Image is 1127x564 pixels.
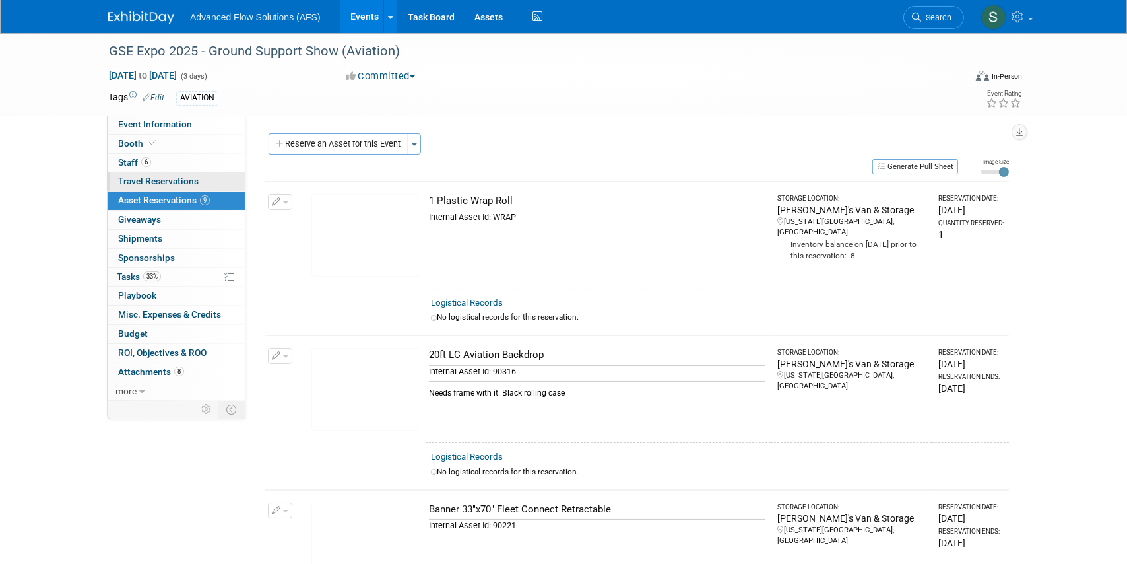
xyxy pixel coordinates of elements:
span: 8 [174,367,184,376]
span: Giveaways [118,214,161,225]
span: 33% [143,271,161,281]
span: Attachments [118,367,184,377]
div: AVIATION [176,91,218,105]
a: Edit [143,93,164,102]
div: Quantity Reserved: [938,219,1004,228]
div: No logistical records for this reservation. [431,312,1004,323]
span: Tasks [117,271,161,282]
span: to [137,70,149,81]
td: Personalize Event Tab Strip [195,401,218,418]
div: [US_STATE][GEOGRAPHIC_DATA], [GEOGRAPHIC_DATA] [777,525,926,546]
div: 1 Plastic Wrap Roll [429,194,765,208]
img: View Images [311,348,420,431]
a: Asset Reservations9 [108,192,245,210]
div: [DATE] [938,512,1004,525]
a: Budget [108,325,245,343]
span: [DATE] [DATE] [108,69,177,81]
button: Generate Pull Sheet [872,159,958,174]
span: Misc. Expenses & Credits [118,309,221,320]
a: Event Information [108,116,245,134]
img: ExhibitDay [108,11,174,24]
div: Needs frame with it. Black rolling case [429,381,765,399]
span: Budget [118,328,148,339]
div: [DATE] [938,536,1004,549]
span: Advanced Flow Solutions (AFS) [190,12,321,22]
a: Attachments8 [108,363,245,382]
div: Reservation Date: [938,194,1004,203]
span: ROI, Objectives & ROO [118,347,207,358]
div: Event Format [886,69,1022,88]
span: Travel Reservations [118,176,199,186]
span: Staff [118,157,151,168]
span: 9 [200,195,210,205]
div: Storage Location: [777,348,926,357]
span: Event Information [118,119,192,129]
span: Playbook [118,290,156,300]
div: [PERSON_NAME]'s Van & Storage [777,512,926,525]
td: Toggle Event Tabs [218,401,245,418]
div: Inventory balance on [DATE] prior to this reservation: -8 [777,238,926,262]
span: Shipments [118,233,162,244]
div: No logistical records for this reservation. [431,466,1004,477]
div: Banner 33"x70" Fleet Connect Retractable [429,503,765,516]
a: Logistical Records [431,298,503,308]
div: Event Rating [986,90,1021,97]
span: Booth [118,138,158,149]
span: Search [921,13,951,22]
a: Tasks33% [108,268,245,287]
a: Logistical Records [431,452,503,462]
div: Image Size [981,158,1009,166]
img: Format-Inperson.png [976,71,989,81]
a: Sponsorships [108,249,245,267]
a: Staff6 [108,154,245,172]
a: Playbook [108,287,245,305]
div: [DATE] [938,203,1004,217]
td: Tags [108,90,164,106]
div: Reservation Ends: [938,527,1004,536]
a: ROI, Objectives & ROO [108,344,245,363]
span: more [115,386,137,396]
div: Storage Location: [777,503,926,512]
a: Search [903,6,964,29]
div: Storage Location: [777,194,926,203]
div: 20ft LC Aviation Backdrop [429,348,765,362]
img: Steve McAnally [981,5,1006,30]
a: Booth [108,135,245,153]
div: [US_STATE][GEOGRAPHIC_DATA], [GEOGRAPHIC_DATA] [777,217,926,238]
div: Internal Asset Id: 90221 [429,519,765,532]
a: Misc. Expenses & Credits [108,306,245,324]
span: 6 [141,157,151,167]
div: Reservation Date: [938,503,1004,512]
div: Internal Asset Id: 90316 [429,365,765,378]
a: Giveaways [108,211,245,229]
div: 1 [938,228,1004,241]
div: [PERSON_NAME]'s Van & Storage [777,357,926,370]
div: [US_STATE][GEOGRAPHIC_DATA], [GEOGRAPHIC_DATA] [777,370,926,392]
a: more [108,382,245,401]
div: [PERSON_NAME]'s Van & Storage [777,203,926,217]
div: Internal Asset Id: WRAP [429,211,765,223]
a: Shipments [108,230,245,248]
div: [DATE] [938,357,1004,370]
div: Reservation Ends: [938,372,1004,382]
div: Reservation Date: [938,348,1004,357]
a: Travel Reservations [108,172,245,191]
button: Reserve an Asset for this Event [269,133,408,155]
i: Booth reservation complete [149,139,156,147]
div: In-Person [991,71,1022,81]
div: [DATE] [938,382,1004,395]
button: Committed [342,69,420,83]
div: GSE Expo 2025 - Ground Support Show (Aviation) [104,40,944,63]
span: Sponsorships [118,252,175,263]
span: Asset Reservations [118,195,210,205]
span: (3 days) [179,72,207,81]
img: View Images [311,194,420,277]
